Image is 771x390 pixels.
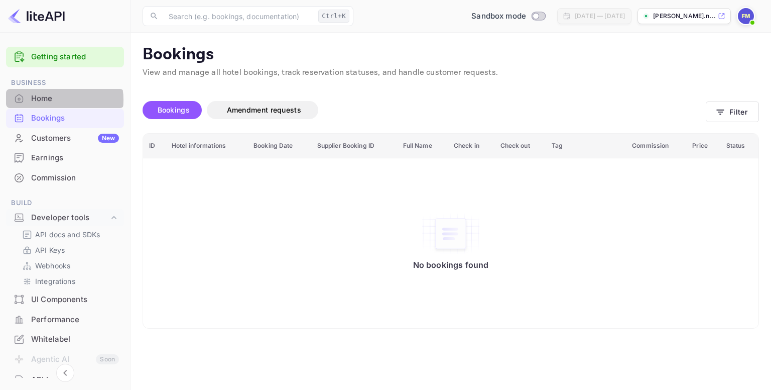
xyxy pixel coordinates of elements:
[6,310,124,329] a: Performance
[413,260,489,270] p: No bookings found
[31,113,119,124] div: Bookings
[311,134,397,158] th: Supplier Booking ID
[56,364,74,382] button: Collapse navigation
[6,77,124,88] span: Business
[22,276,116,286] a: Integrations
[6,209,124,227] div: Developer tools
[6,310,124,330] div: Performance
[6,370,124,389] a: API Logs
[143,101,706,119] div: account-settings tabs
[6,168,124,187] a: Commission
[35,245,65,255] p: API Keys
[31,152,119,164] div: Earnings
[18,243,120,257] div: API Keys
[397,134,448,158] th: Full Name
[6,109,124,127] a: Bookings
[143,134,758,328] table: booking table
[158,106,190,114] span: Bookings
[31,314,119,326] div: Performance
[6,330,124,348] a: Whitelabel
[31,212,109,224] div: Developer tools
[653,12,716,21] p: [PERSON_NAME].n...
[35,276,75,286] p: Integrations
[6,129,124,147] a: CustomersNew
[98,134,119,143] div: New
[22,260,116,271] a: Webhooks
[6,198,124,209] span: Build
[6,148,124,168] div: Earnings
[163,6,314,26] input: Search (e.g. bookings, documentation)
[471,11,526,22] span: Sandbox mode
[8,8,65,24] img: LiteAPI logo
[18,274,120,288] div: Integrations
[6,89,124,108] a: Home
[546,134,626,158] th: Tag
[227,106,301,114] span: Amendment requests
[6,168,124,188] div: Commission
[6,148,124,167] a: Earnings
[31,294,119,306] div: UI Components
[22,245,116,255] a: API Keys
[31,93,119,105] div: Home
[720,134,758,158] th: Status
[18,227,120,242] div: API docs and SDKs
[143,67,759,79] p: View and manage all hotel bookings, track reservation statuses, and handle customer requests.
[31,374,119,386] div: API Logs
[143,45,759,65] p: Bookings
[166,134,247,158] th: Hotel informations
[247,134,311,158] th: Booking Date
[31,334,119,345] div: Whitelabel
[143,134,166,158] th: ID
[35,229,100,240] p: API docs and SDKs
[6,47,124,67] div: Getting started
[6,290,124,309] a: UI Components
[35,260,70,271] p: Webhooks
[31,133,119,144] div: Customers
[706,102,759,122] button: Filter
[18,258,120,273] div: Webhooks
[626,134,686,158] th: Commission
[31,172,119,184] div: Commission
[6,89,124,109] div: Home
[31,51,119,63] a: Getting started
[6,290,124,310] div: UI Components
[421,213,481,255] img: No bookings found
[22,229,116,240] a: API docs and SDKs
[318,10,349,23] div: Ctrl+K
[467,11,549,22] div: Switch to Production mode
[494,134,546,158] th: Check out
[6,129,124,148] div: CustomersNew
[686,134,720,158] th: Price
[6,330,124,349] div: Whitelabel
[575,12,625,21] div: [DATE] — [DATE]
[738,8,754,24] img: Francis Mwangi
[448,134,494,158] th: Check in
[6,109,124,128] div: Bookings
